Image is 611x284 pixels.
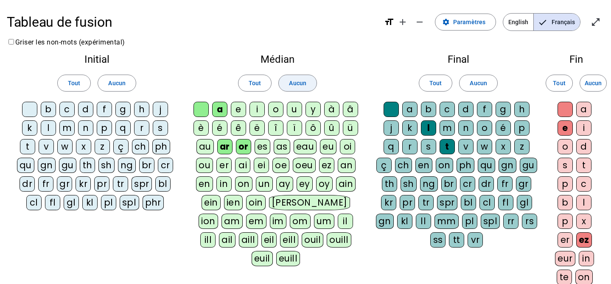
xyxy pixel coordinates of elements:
[17,158,34,173] div: qu
[401,176,417,192] div: sh
[268,120,283,136] div: î
[98,158,115,173] div: sh
[411,14,428,31] button: Diminuer la taille de la police
[458,120,474,136] div: n
[324,120,339,136] div: û
[514,102,530,117] div: h
[268,102,283,117] div: o
[270,214,286,229] div: im
[477,139,492,154] div: w
[314,214,334,229] div: um
[478,158,495,173] div: qu
[416,214,431,229] div: ll
[221,214,243,229] div: am
[59,158,76,173] div: gu
[302,232,323,248] div: ouil
[272,158,289,173] div: oe
[239,232,258,248] div: aill
[249,120,265,136] div: ë
[558,232,573,248] div: er
[421,102,436,117] div: b
[26,195,42,210] div: cl
[430,232,446,248] div: ss
[415,17,425,27] mat-icon: remove
[402,102,418,117] div: a
[441,176,457,192] div: br
[558,195,573,210] div: b
[78,120,93,136] div: n
[20,139,35,154] div: t
[398,17,408,27] mat-icon: add
[64,195,79,210] div: gl
[327,232,351,248] div: ouill
[113,176,128,192] div: tr
[95,139,110,154] div: z
[199,214,218,229] div: ion
[499,158,516,173] div: gn
[429,78,442,88] span: Tout
[496,120,511,136] div: é
[421,139,436,154] div: s
[236,139,251,154] div: or
[437,195,457,210] div: spr
[470,78,487,88] span: Aucun
[101,195,116,210] div: pl
[580,75,607,92] button: Aucun
[440,120,455,136] div: m
[394,14,411,31] button: Augmenter la taille de la police
[118,158,136,173] div: ng
[395,158,412,173] div: ch
[38,176,53,192] div: fr
[280,232,298,248] div: eill
[22,120,37,136] div: k
[558,176,573,192] div: p
[458,139,474,154] div: v
[340,139,355,154] div: oi
[80,158,95,173] div: th
[418,195,434,210] div: tr
[576,176,591,192] div: c
[41,120,56,136] div: l
[503,13,580,31] mat-button-toggle-group: Language selection
[158,158,173,173] div: cr
[384,17,394,27] mat-icon: format_size
[139,158,154,173] div: br
[479,195,495,210] div: cl
[249,78,261,88] span: Tout
[384,139,399,154] div: q
[343,102,358,117] div: â
[294,139,317,154] div: eau
[516,176,531,192] div: gr
[134,102,149,117] div: h
[196,158,213,173] div: ou
[503,14,533,31] span: English
[576,158,591,173] div: t
[558,158,573,173] div: s
[305,120,321,136] div: ô
[224,195,243,210] div: ien
[231,102,246,117] div: e
[200,232,216,248] div: ill
[419,75,452,92] button: Tout
[384,120,399,136] div: j
[477,120,492,136] div: o
[134,120,149,136] div: r
[587,14,604,31] button: Entrer en plein écran
[76,176,91,192] div: kr
[305,102,321,117] div: y
[440,139,455,154] div: t
[449,232,464,248] div: tt
[212,102,227,117] div: a
[320,139,336,154] div: eu
[402,139,418,154] div: r
[381,195,396,210] div: kr
[402,120,418,136] div: k
[202,195,221,210] div: ein
[461,195,476,210] div: bl
[120,195,139,210] div: spl
[576,102,591,117] div: a
[415,158,432,173] div: en
[57,75,91,92] button: Tout
[196,139,214,154] div: au
[579,251,594,266] div: in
